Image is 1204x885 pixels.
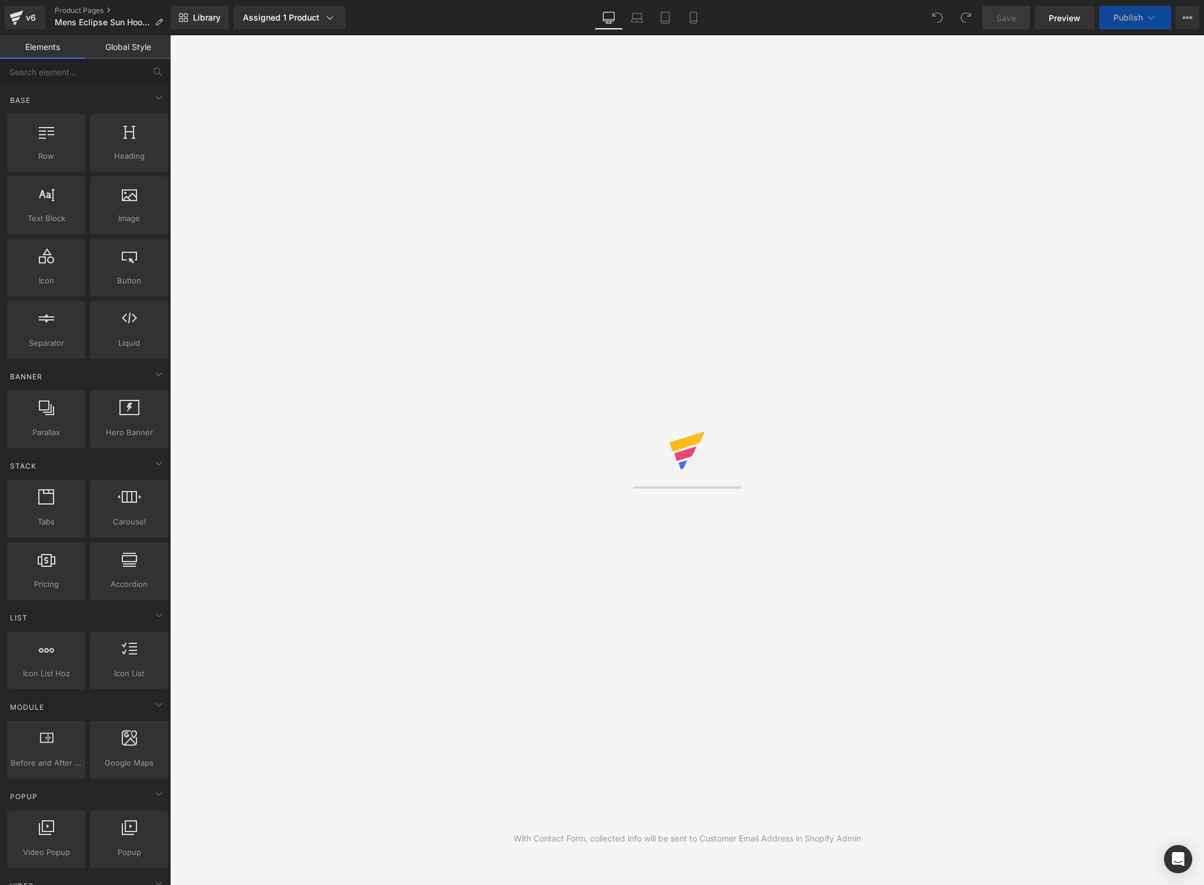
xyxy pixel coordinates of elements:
[1164,845,1192,873] div: Open Intercom Messenger
[595,6,623,29] a: Desktop
[11,516,82,528] span: Tabs
[651,6,679,29] a: Tablet
[94,846,165,859] span: Popup
[1176,6,1199,29] button: More
[55,6,172,15] a: Product Pages
[94,578,165,590] span: Accordion
[193,12,221,23] span: Library
[11,578,82,590] span: Pricing
[11,757,82,769] span: Before and After Images
[94,667,165,680] span: Icon List
[55,18,150,27] span: Mens Eclipse Sun Hoodie
[94,757,165,769] span: Google Maps
[11,150,82,162] span: Row
[1049,12,1080,24] span: Preview
[1035,6,1095,29] a: Preview
[94,212,165,225] span: Image
[11,275,82,287] span: Icon
[9,791,39,802] span: Popup
[11,426,82,439] span: Parallax
[9,95,32,106] span: Base
[9,612,29,623] span: List
[996,12,1016,24] span: Save
[623,6,651,29] a: Laptop
[94,150,165,162] span: Heading
[1099,6,1171,29] button: Publish
[9,371,44,382] span: Banner
[11,212,82,225] span: Text Block
[94,516,165,528] span: Carousel
[94,426,165,439] span: Hero Banner
[679,6,708,29] a: Mobile
[1113,13,1143,22] span: Publish
[11,846,82,859] span: Video Popup
[24,10,38,25] div: v6
[171,6,229,29] a: New Library
[5,6,45,29] a: v6
[94,275,165,287] span: Button
[11,667,82,680] span: Icon List Hoz
[9,460,38,472] span: Stack
[954,6,978,29] button: Redo
[926,6,949,29] button: Undo
[9,702,45,713] span: Module
[85,35,171,59] a: Global Style
[243,12,336,24] div: Assigned 1 Product
[513,832,861,845] div: With Contact Form, collected info will be sent to Customer Email Address in Shopify Admin
[94,337,165,349] span: Liquid
[11,337,82,349] span: Separator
